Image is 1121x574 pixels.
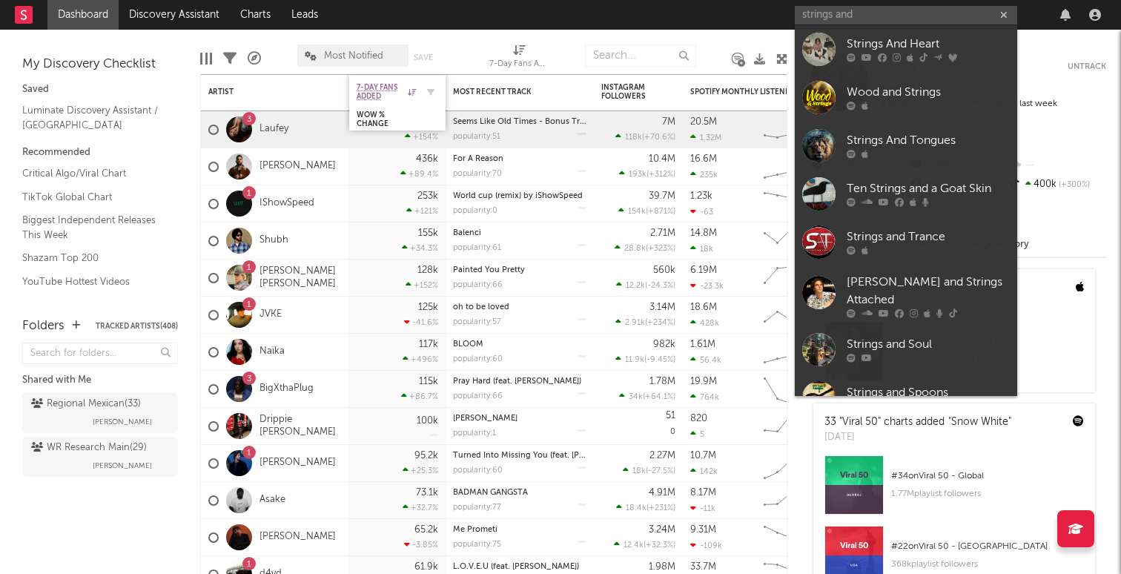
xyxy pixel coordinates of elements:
[847,274,1010,309] div: [PERSON_NAME] and Strings Attached
[1068,59,1106,74] button: Untrack
[453,563,586,571] div: L.O.V.E.U (feat. hannah bahng)
[453,281,503,289] div: popularity: 66
[453,377,581,386] a: Pray Hard (feat. [PERSON_NAME])
[357,110,416,128] div: WoW % Change
[259,234,288,247] a: Shubh
[453,504,501,512] div: popularity: 77
[585,44,696,67] input: Search...
[453,340,586,349] div: BLOOM
[625,319,645,327] span: 2.91k
[259,265,342,291] a: [PERSON_NAME] [PERSON_NAME]
[22,343,178,364] input: Search for folders...
[757,408,824,445] svg: Chart title
[628,208,646,216] span: 154k
[414,451,438,461] div: 95.2k
[453,207,497,215] div: popularity: 0
[22,274,163,290] a: YouTube Hottest Videos
[417,265,438,275] div: 128k
[624,245,646,253] span: 28.8k
[650,228,675,238] div: 2.71M
[22,102,163,133] a: Luminate Discovery Assistant / [GEOGRAPHIC_DATA]
[644,133,673,142] span: +70.6 %
[414,525,438,535] div: 65.2k
[653,265,675,275] div: 560k
[453,489,528,497] a: BADMAN GANGSTA
[259,531,336,544] a: [PERSON_NAME]
[649,451,675,461] div: 2.27M
[453,452,638,460] a: Turned Into Missing You (feat. [PERSON_NAME])
[453,155,503,163] a: For A Reason
[22,144,178,162] div: Recommended
[690,207,713,217] div: -63
[847,384,1010,402] div: Strings and Spoons
[649,562,675,572] div: 1.98M
[847,36,1010,53] div: Strings And Heart
[757,222,824,260] svg: Chart title
[453,392,503,400] div: popularity: 66
[489,56,549,73] div: 7-Day Fans Added (7-Day Fans Added)
[248,37,261,80] div: A&R Pipeline
[453,229,586,237] div: Balenci
[757,482,824,519] svg: Chart title
[795,122,1017,170] a: Strings And Tongues
[414,562,438,572] div: 61.9k
[616,280,675,290] div: ( )
[824,430,1011,445] div: [DATE]
[948,417,1011,427] a: "Snow White"
[615,354,675,364] div: ( )
[891,467,1084,485] div: # 34 on Viral 50 - Global
[259,160,336,173] a: [PERSON_NAME]
[22,317,65,335] div: Folders
[757,185,824,222] svg: Chart title
[1008,156,1106,175] div: --
[453,170,502,178] div: popularity: 70
[649,303,675,312] div: 3.14M
[615,317,675,327] div: ( )
[795,326,1017,374] a: Strings and Soul
[629,393,643,401] span: 34k
[618,206,675,216] div: ( )
[690,133,721,142] div: 1.32M
[632,467,646,475] span: 18k
[489,37,549,80] div: 7-Day Fans Added (7-Day Fans Added)
[418,228,438,238] div: 155k
[757,334,824,371] svg: Chart title
[453,377,586,386] div: Pray Hard (feat. Luke Combs)
[690,154,717,164] div: 16.6M
[690,244,713,254] div: 18k
[795,25,1017,73] a: Strings And Heart
[891,485,1084,503] div: 1.77M playlist followers
[795,218,1017,266] a: Strings and Trance
[223,37,237,80] div: Filters
[259,383,314,395] a: BigXthaPlug
[690,504,715,513] div: -11k
[625,133,642,142] span: 118k
[400,169,438,179] div: +89.4 %
[93,457,152,475] span: [PERSON_NAME]
[757,111,824,148] svg: Chart title
[453,526,497,534] a: Me Prometí
[666,411,675,420] div: 51
[690,303,717,312] div: 18.6M
[625,356,644,364] span: 11.9k
[649,154,675,164] div: 10.4M
[690,191,712,201] div: 1.23k
[259,123,288,136] a: Laufey
[417,416,438,426] div: 100k
[690,488,716,498] div: 8.17M
[417,191,438,201] div: 253k
[453,429,496,438] div: popularity: 1
[690,414,707,423] div: 820
[414,53,433,62] button: Save
[626,504,647,512] span: 18.4k
[324,51,383,61] span: Most Notified
[757,297,824,334] svg: Chart title
[22,393,178,433] a: Regional Mexican(33)[PERSON_NAME]
[648,245,673,253] span: +323 %
[22,189,163,205] a: TikTok Global Chart
[423,85,438,99] button: Filter by 7-Day Fans Added
[647,319,673,327] span: +234 %
[22,437,178,477] a: WR Research Main(29)[PERSON_NAME]
[629,171,647,179] span: 193k
[616,503,675,512] div: ( )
